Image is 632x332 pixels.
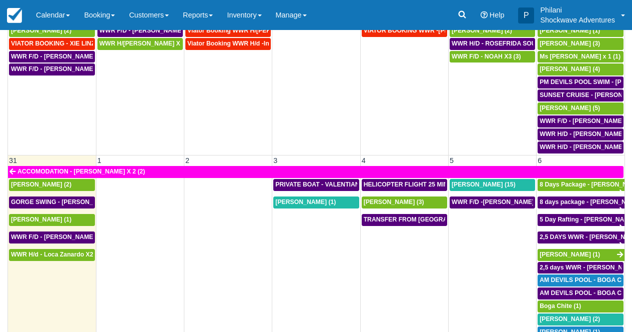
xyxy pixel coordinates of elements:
[538,102,624,114] a: [PERSON_NAME] (5)
[538,63,624,75] a: [PERSON_NAME] (4)
[11,233,115,240] span: WWR F/D - [PERSON_NAME] X 1 (1)
[538,89,624,101] a: SUNSET CRUISE - [PERSON_NAME] X1 (5)
[538,262,624,274] a: 2,5 days WWR - [PERSON_NAME] X2 (2)
[275,181,432,188] span: PRIVATE BOAT - VALENTIAN [PERSON_NAME] X 4 (4)
[17,168,145,175] span: ACCOMODATION - [PERSON_NAME] X 2 (2)
[450,38,535,50] a: WWR H/D - ROSEFRIDA SOUER X 2 (2)
[364,181,526,188] span: HELICOPTER FLIGHT 25 MINS- [PERSON_NAME] X1 (1)
[540,65,600,72] span: [PERSON_NAME] (4)
[538,231,625,243] a: 2,5 DAYS WWR - [PERSON_NAME] X1 (1)
[11,198,133,205] span: GORGE SWING - [PERSON_NAME] X 2 (2)
[273,179,359,191] a: PRIVATE BOAT - VALENTIAN [PERSON_NAME] X 4 (4)
[99,27,193,34] span: WWR F/D - [PERSON_NAME] (5)
[540,27,600,34] span: [PERSON_NAME] (1)
[97,25,183,37] a: WWR F/D - [PERSON_NAME] (5)
[9,25,95,37] a: [PERSON_NAME] (2)
[452,27,512,34] span: [PERSON_NAME] (2)
[9,231,95,243] a: WWR F/D - [PERSON_NAME] X 1 (1)
[273,196,359,208] a: [PERSON_NAME] (1)
[452,198,561,205] span: WWR F/D -[PERSON_NAME] X 15 (15)
[540,40,600,47] span: [PERSON_NAME] (3)
[540,15,615,25] p: Shockwave Adventures
[7,8,22,23] img: checkfront-main-nav-mini-logo.png
[540,104,600,111] span: [PERSON_NAME] (5)
[540,5,615,15] p: Philani
[11,40,126,47] span: VIATOR BOOKING - XIE LINZHEN X4 (4)
[538,38,624,50] a: [PERSON_NAME] (3)
[275,198,336,205] span: [PERSON_NAME] (1)
[540,53,621,60] span: Ms [PERSON_NAME] x 1 (1)
[99,40,194,47] span: WWR H/[PERSON_NAME] X 3 (3)
[9,196,95,208] a: GORGE SWING - [PERSON_NAME] X 2 (2)
[481,11,488,18] i: Help
[187,27,328,34] span: Viator Booking WWR H/[PERSON_NAME] X 8 (8)
[452,181,516,188] span: [PERSON_NAME] (15)
[187,40,362,47] span: Viator Booking WWR H/d -Inchbald [PERSON_NAME] X 4 (4)
[540,315,600,322] span: [PERSON_NAME] (2)
[11,27,71,34] span: [PERSON_NAME] (2)
[538,128,624,140] a: WWR H/D - [PERSON_NAME] X 2 (2)
[11,53,109,60] span: WWR F/D - [PERSON_NAME] 1 (1)
[272,156,278,164] span: 3
[9,38,95,50] a: VIATOR BOOKING - XIE LINZHEN X4 (4)
[362,25,447,37] a: VIATOR BOOKING WWR -[PERSON_NAME] X2 (2)
[185,25,271,37] a: Viator Booking WWR H/[PERSON_NAME] X 8 (8)
[537,156,543,164] span: 6
[8,166,624,178] a: ACCOMODATION - [PERSON_NAME] X 2 (2)
[361,156,367,164] span: 4
[538,313,624,325] a: [PERSON_NAME] (2)
[540,302,581,309] span: Boga Chite (1)
[538,25,624,37] a: [PERSON_NAME] (1)
[9,179,95,191] a: [PERSON_NAME] (2)
[450,25,535,37] a: [PERSON_NAME] (2)
[364,198,424,205] span: [PERSON_NAME] (3)
[538,249,625,261] a: [PERSON_NAME] (1)
[540,251,600,258] span: [PERSON_NAME] (1)
[364,27,508,34] span: VIATOR BOOKING WWR -[PERSON_NAME] X2 (2)
[11,65,115,72] span: WWR F/D - [PERSON_NAME] X 2 (2)
[450,179,535,191] a: [PERSON_NAME] (15)
[184,156,190,164] span: 2
[538,214,625,226] a: 5 Day Rafting - [PERSON_NAME] X1 (1)
[450,196,535,208] a: WWR F/D -[PERSON_NAME] X 15 (15)
[11,251,102,258] span: WWR H/d - Loca Zanardo X2 (2)
[362,214,447,226] a: TRANSFER FROM [GEOGRAPHIC_DATA] TO VIC FALLS - [PERSON_NAME] X 1 (1)
[96,156,102,164] span: 1
[538,287,624,299] a: AM DEVILS POOL - BOGA CHITE X 1 (1)
[452,53,521,60] span: WWR F/D - NOAH X3 (3)
[11,216,71,223] span: [PERSON_NAME] (1)
[362,179,447,191] a: HELICOPTER FLIGHT 25 MINS- [PERSON_NAME] X1 (1)
[362,196,447,208] a: [PERSON_NAME] (3)
[11,181,71,188] span: [PERSON_NAME] (2)
[9,51,95,63] a: WWR F/D - [PERSON_NAME] 1 (1)
[8,156,18,164] span: 31
[490,11,505,19] span: Help
[449,156,455,164] span: 5
[97,38,183,50] a: WWR H/[PERSON_NAME] X 3 (3)
[538,115,624,127] a: WWR F/D - [PERSON_NAME] [PERSON_NAME] OHKKA X1 (1)
[518,7,534,23] div: P
[538,300,624,312] a: Boga Chite (1)
[538,274,624,286] a: AM DEVILS POOL - BOGA CHITE X 1 (1)
[450,51,535,63] a: WWR F/D - NOAH X3 (3)
[538,51,624,63] a: Ms [PERSON_NAME] x 1 (1)
[452,40,565,47] span: WWR H/D - ROSEFRIDA SOUER X 2 (2)
[538,76,624,88] a: PM DEVILS POOL SWIM - [PERSON_NAME] X 2 (2)
[9,63,95,75] a: WWR F/D - [PERSON_NAME] X 2 (2)
[9,214,95,226] a: [PERSON_NAME] (1)
[538,141,624,153] a: WWR H/D - [PERSON_NAME] X 3 (3)
[185,38,271,50] a: Viator Booking WWR H/d -Inchbald [PERSON_NAME] X 4 (4)
[538,179,625,191] a: 8 Days Package - [PERSON_NAME] (1)
[538,196,625,208] a: 8 days package - [PERSON_NAME] X1 (1)
[364,216,604,223] span: TRANSFER FROM [GEOGRAPHIC_DATA] TO VIC FALLS - [PERSON_NAME] X 1 (1)
[9,249,95,261] a: WWR H/d - Loca Zanardo X2 (2)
